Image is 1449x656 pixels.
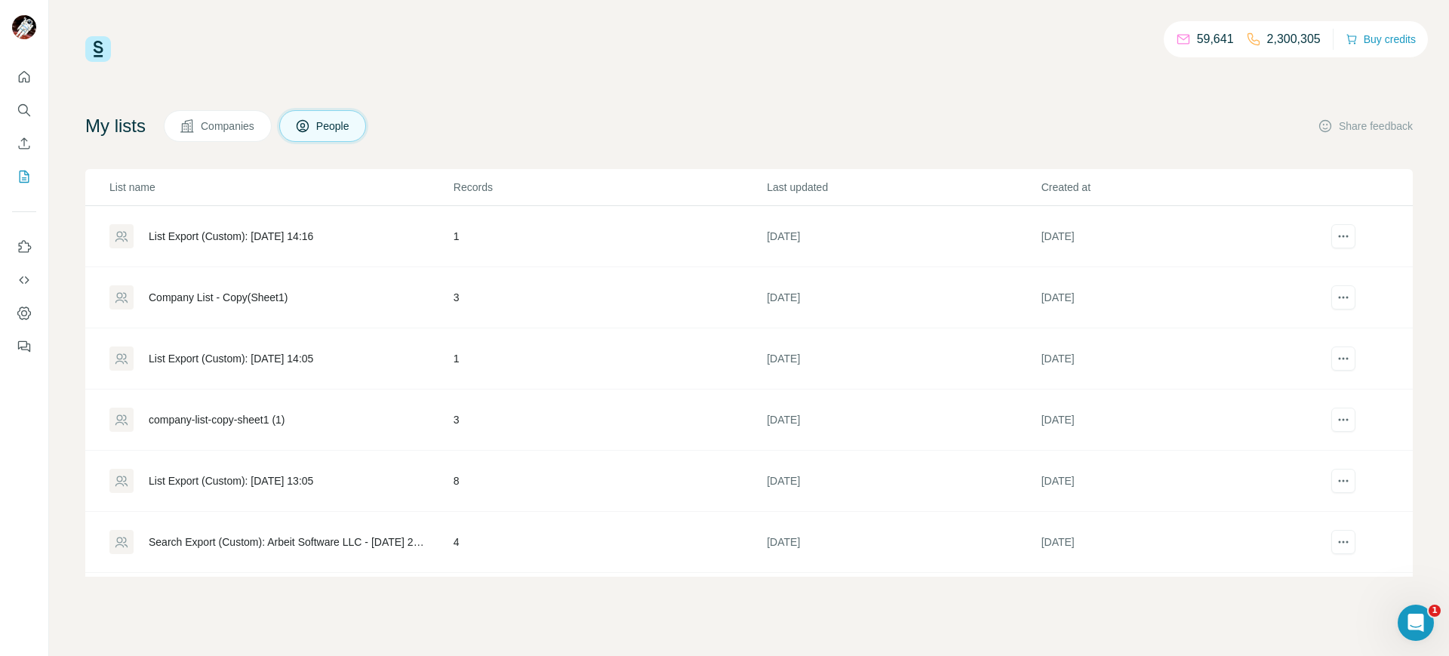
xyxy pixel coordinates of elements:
span: People [316,119,351,134]
button: actions [1331,408,1355,432]
td: [DATE] [1041,390,1315,451]
div: List Export (Custom): [DATE] 13:05 [149,473,313,488]
button: Use Surfe on LinkedIn [12,233,36,260]
button: actions [1331,346,1355,371]
td: [DATE] [1041,512,1315,573]
p: Last updated [767,180,1039,195]
td: [DATE] [766,573,1040,634]
p: Created at [1041,180,1314,195]
button: Feedback [12,333,36,360]
div: Company List - Copy(Sheet1) [149,290,288,305]
img: Surfe Logo [85,36,111,62]
p: List name [109,180,452,195]
td: 3 [453,267,766,328]
td: 1 [453,206,766,267]
img: Avatar [12,15,36,39]
div: company-list-copy-sheet1 (1) [149,412,285,427]
p: Records [454,180,765,195]
td: [DATE] [766,328,1040,390]
td: [DATE] [766,206,1040,267]
button: Dashboard [12,300,36,327]
td: [DATE] [1041,573,1315,634]
td: 1 [453,328,766,390]
p: 2,300,305 [1267,30,1321,48]
span: Companies [201,119,256,134]
button: My lists [12,163,36,190]
td: [DATE] [1041,206,1315,267]
td: [DATE] [766,390,1040,451]
button: Quick start [12,63,36,91]
div: Search Export (Custom): Arbeit Software LLC - [DATE] 21:20 [149,534,428,550]
td: [DATE] [1041,451,1315,512]
button: Enrich CSV [12,130,36,157]
td: 4 [453,512,766,573]
div: List Export (Custom): [DATE] 14:16 [149,229,313,244]
td: 4 [453,573,766,634]
td: [DATE] [1041,328,1315,390]
iframe: Intercom live chat [1398,605,1434,641]
div: List Export (Custom): [DATE] 14:05 [149,351,313,366]
td: [DATE] [1041,267,1315,328]
span: 1 [1429,605,1441,617]
button: actions [1331,224,1355,248]
button: actions [1331,530,1355,554]
button: Use Surfe API [12,266,36,294]
button: Share feedback [1318,119,1413,134]
h4: My lists [85,114,146,138]
button: Search [12,97,36,124]
td: 8 [453,451,766,512]
td: [DATE] [766,451,1040,512]
td: 3 [453,390,766,451]
button: actions [1331,469,1355,493]
button: actions [1331,285,1355,310]
p: 59,641 [1197,30,1234,48]
td: [DATE] [766,267,1040,328]
button: Buy credits [1346,29,1416,50]
td: [DATE] [766,512,1040,573]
